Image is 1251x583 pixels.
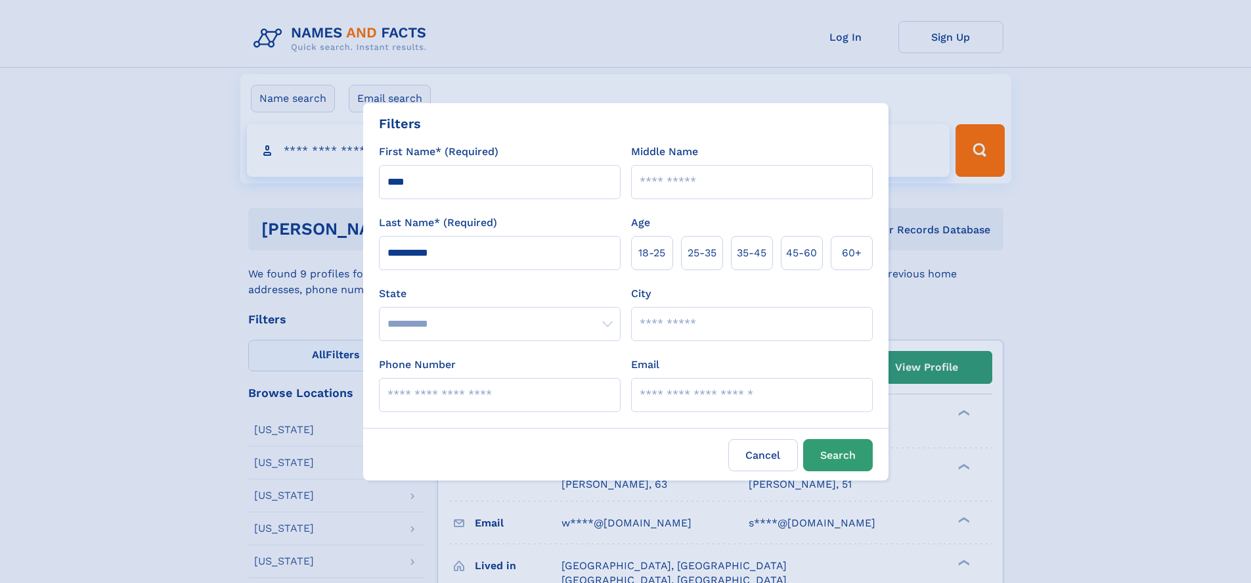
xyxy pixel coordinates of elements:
[631,215,650,231] label: Age
[379,215,497,231] label: Last Name* (Required)
[631,286,651,302] label: City
[379,144,498,160] label: First Name* (Required)
[688,245,716,261] span: 25‑35
[803,439,873,471] button: Search
[631,357,659,373] label: Email
[786,245,817,261] span: 45‑60
[379,286,621,302] label: State
[379,114,421,133] div: Filters
[638,245,665,261] span: 18‑25
[728,439,798,471] label: Cancel
[737,245,766,261] span: 35‑45
[379,357,456,373] label: Phone Number
[842,245,862,261] span: 60+
[631,144,698,160] label: Middle Name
